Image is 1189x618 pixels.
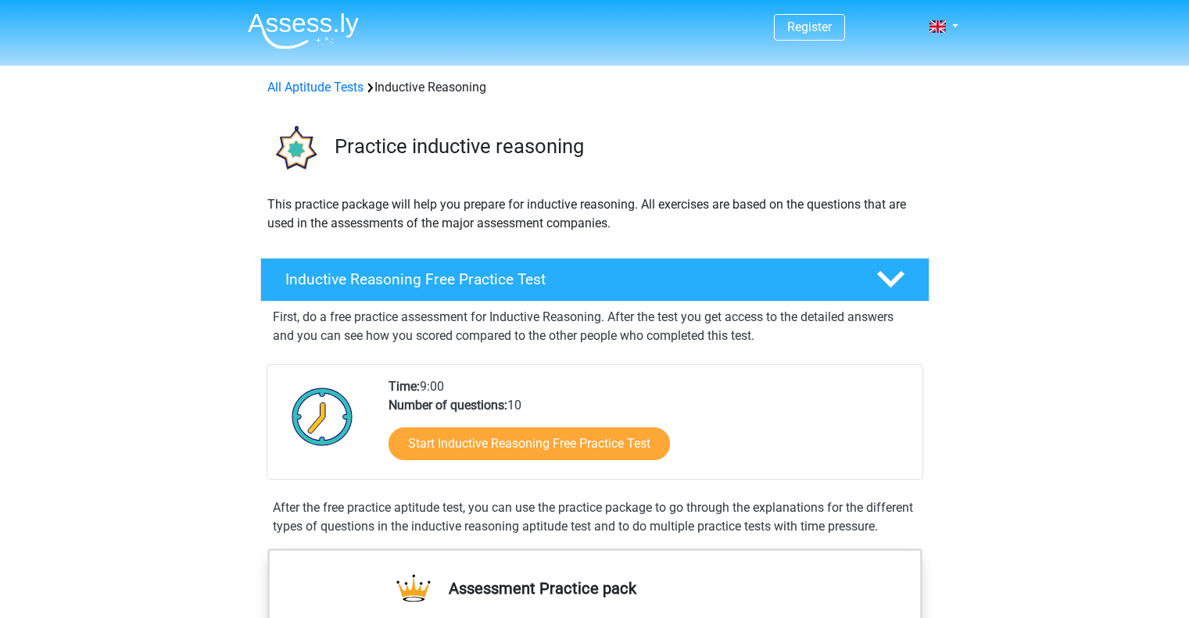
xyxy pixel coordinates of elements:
[273,308,917,345] p: First, do a free practice assessment for Inductive Reasoning. After the test you get access to th...
[787,20,832,34] a: Register
[261,78,929,97] div: Inductive Reasoning
[267,195,922,233] p: This practice package will help you prepare for inductive reasoning. All exercises are based on t...
[254,258,936,302] a: Inductive Reasoning Free Practice Test
[283,377,362,455] img: Clock
[267,80,364,95] a: All Aptitude Tests
[389,398,507,413] b: Number of questions:
[389,427,670,460] a: Start Inductive Reasoning Free Practice Test
[267,498,923,536] div: After the free practice aptitude test, you can use the practice package to go through the explana...
[248,13,359,49] img: Assessly
[335,134,917,159] h3: Practice inductive reasoning
[389,379,420,394] b: Time:
[377,377,922,479] div: 9:00 10
[285,270,851,288] h4: Inductive Reasoning Free Practice Test
[261,116,328,182] img: inductive reasoning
